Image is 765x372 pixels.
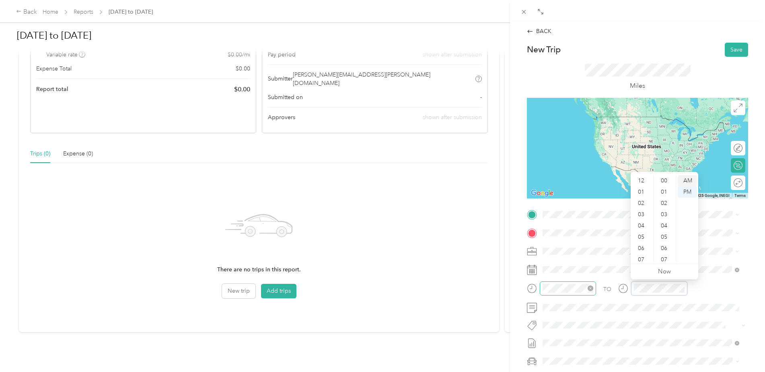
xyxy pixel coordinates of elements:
[655,175,675,186] div: 00
[632,243,652,254] div: 06
[632,186,652,198] div: 01
[632,254,652,265] div: 07
[527,27,551,35] div: BACK
[632,231,652,243] div: 05
[734,193,746,198] a: Terms (opens in new tab)
[588,285,593,291] span: close-circle
[658,268,671,275] a: Now
[529,188,555,198] img: Google
[632,209,652,220] div: 03
[655,220,675,231] div: 04
[725,43,748,57] button: Save
[630,81,645,91] p: Miles
[655,231,675,243] div: 05
[678,175,697,186] div: AM
[655,198,675,209] div: 02
[655,254,675,265] div: 07
[655,186,675,198] div: 01
[655,209,675,220] div: 03
[655,243,675,254] div: 06
[603,285,611,293] div: TO
[529,188,555,198] a: Open this area in Google Maps (opens a new window)
[632,220,652,231] div: 04
[632,175,652,186] div: 12
[632,198,652,209] div: 02
[674,193,730,198] span: Map data ©2025 Google, INEGI
[527,44,561,55] p: New Trip
[678,186,697,198] div: PM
